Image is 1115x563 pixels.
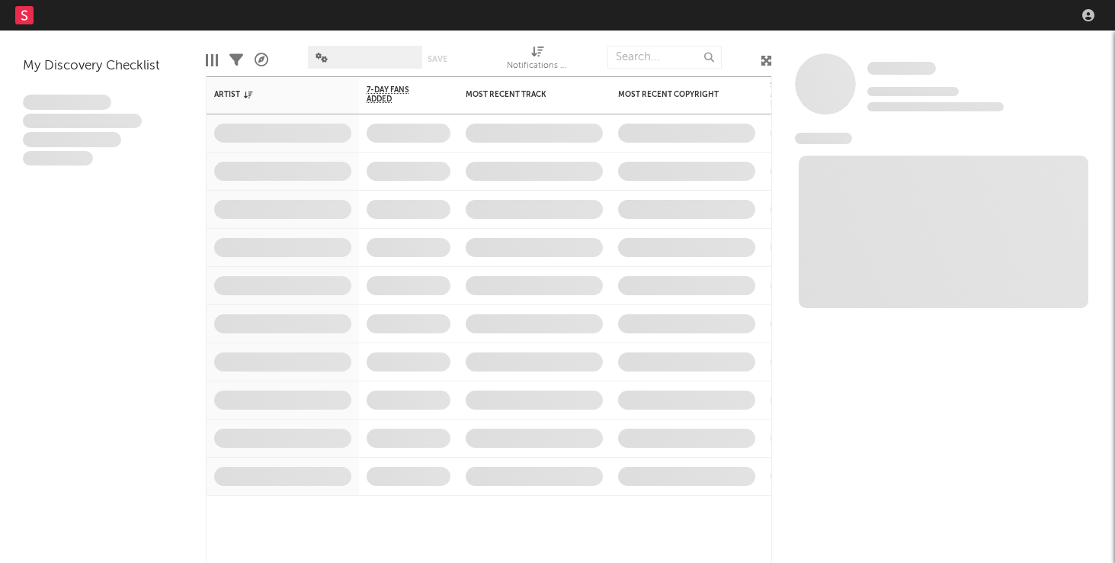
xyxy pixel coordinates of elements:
[466,90,580,99] div: Most Recent Track
[771,81,824,108] div: Spotify Monthly Listeners
[367,85,428,104] span: 7-Day Fans Added
[23,151,93,166] span: Aliquam viverra
[507,57,568,76] div: Notifications (Artist)
[607,46,722,69] input: Search...
[23,114,142,129] span: Integer aliquet in purus et
[867,102,1004,111] span: 0 fans last week
[867,62,936,75] span: Some Artist
[23,57,183,76] div: My Discovery Checklist
[23,95,111,110] span: Lorem ipsum dolor
[507,38,568,82] div: Notifications (Artist)
[255,38,268,82] div: A&R Pipeline
[23,132,121,147] span: Praesent ac interdum
[795,133,852,144] span: News Feed
[618,90,732,99] div: Most Recent Copyright
[867,61,936,76] a: Some Artist
[867,87,959,96] span: Tracking Since: [DATE]
[229,38,243,82] div: Filters
[214,90,328,99] div: Artist
[206,38,218,82] div: Edit Columns
[428,55,447,63] button: Save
